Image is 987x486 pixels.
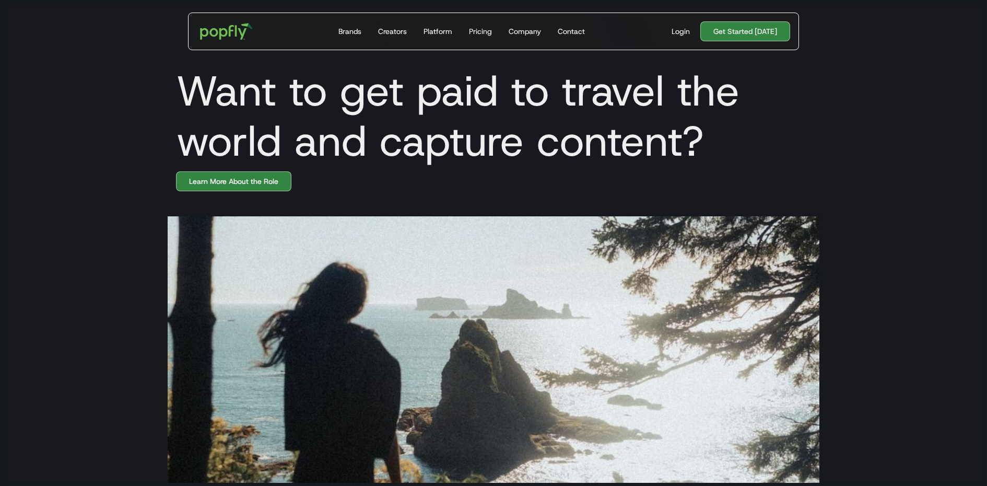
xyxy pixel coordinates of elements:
[168,66,819,166] h1: Want to get paid to travel the world and capture content?
[378,26,407,37] div: Creators
[374,13,411,50] a: Creators
[419,13,456,50] a: Platform
[558,26,585,37] div: Contact
[509,26,541,37] div: Company
[193,16,260,47] a: home
[176,171,291,191] a: Learn More About the Role
[700,21,790,41] a: Get Started [DATE]
[465,13,496,50] a: Pricing
[469,26,492,37] div: Pricing
[334,13,366,50] a: Brands
[338,26,361,37] div: Brands
[424,26,452,37] div: Platform
[554,13,589,50] a: Contact
[672,26,690,37] div: Login
[667,26,694,37] a: Login
[504,13,545,50] a: Company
